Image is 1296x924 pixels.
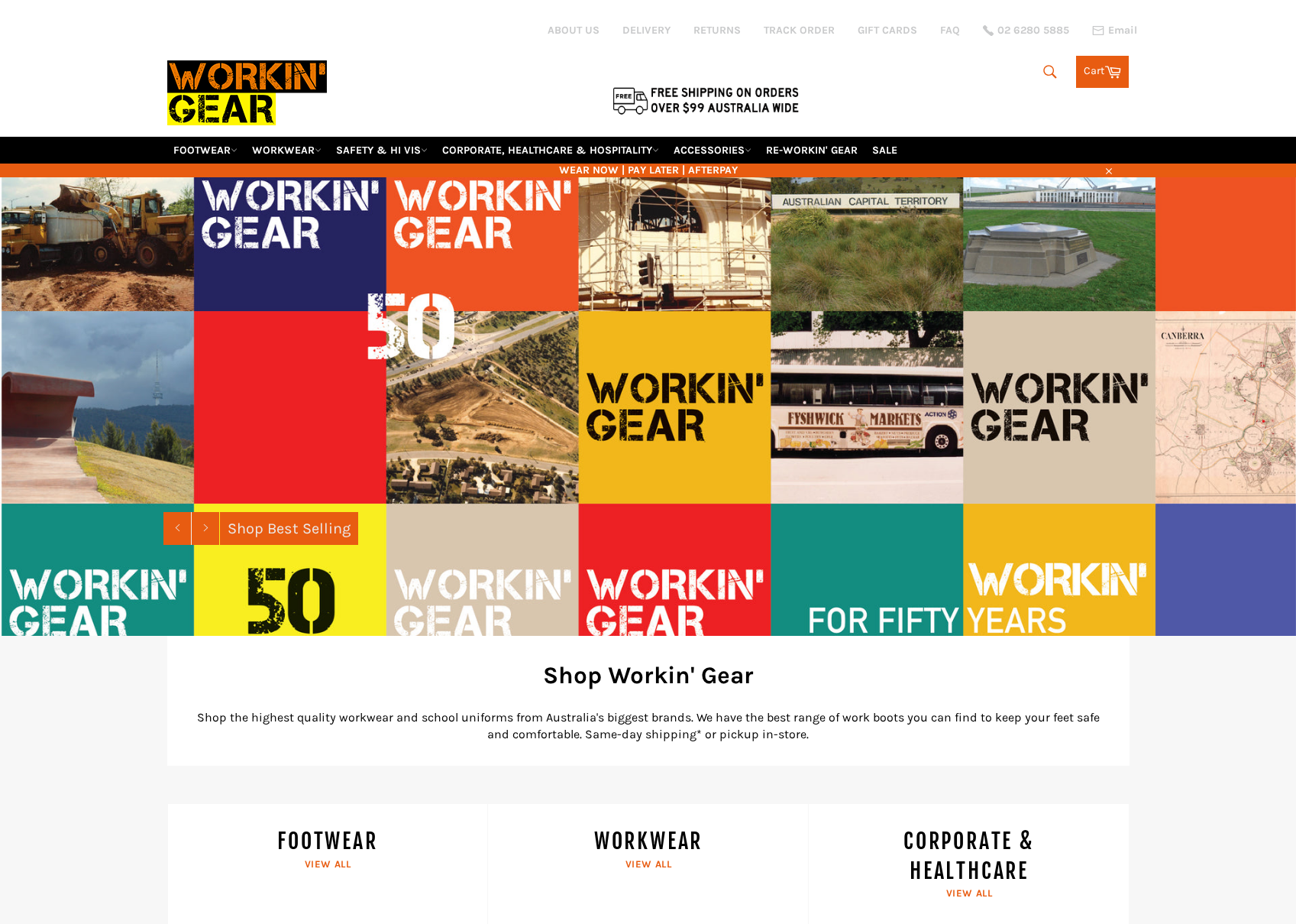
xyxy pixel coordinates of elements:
[220,512,358,545] a: Shop Best Selling
[1092,24,1137,37] a: Email
[667,137,758,164] a: ACCESSORIES
[167,163,1130,177] span: WEAR NOW | PAY LATER | AFTERPAY
[167,137,244,164] a: FOOTWEAR
[764,23,835,37] a: TRACK ORDER
[997,25,1069,36] span: 02 6280 5885
[190,709,1107,743] p: Shop the highest quality workwear and school uniforms from Australia's biggest brands. We have th...
[190,659,1107,692] h2: Shop Workin' Gear
[610,84,801,116] img: Flat $9.95 shipping Australia wide
[866,137,903,164] a: SALE
[167,50,327,136] img: Workin Gear leaders in Workwear, Safety Boots, PPE, Uniforms. Australia's No.1 in Workwear
[330,137,434,164] a: SAFETY & HI VIS
[1108,25,1137,36] span: Email
[940,23,960,37] a: FAQ
[1076,56,1129,88] a: Cart
[858,23,917,37] a: GIFT CARDS
[436,137,665,164] a: CORPORATE, HEALTHCARE & HOSPITALITY
[760,137,864,164] a: RE-WORKIN' GEAR
[983,25,1069,36] a: 02 6280 5885
[246,137,328,164] a: WORKWEAR
[548,23,600,37] a: ABOUT US
[622,23,671,37] a: DELIVERY
[693,23,741,37] a: RETURNS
